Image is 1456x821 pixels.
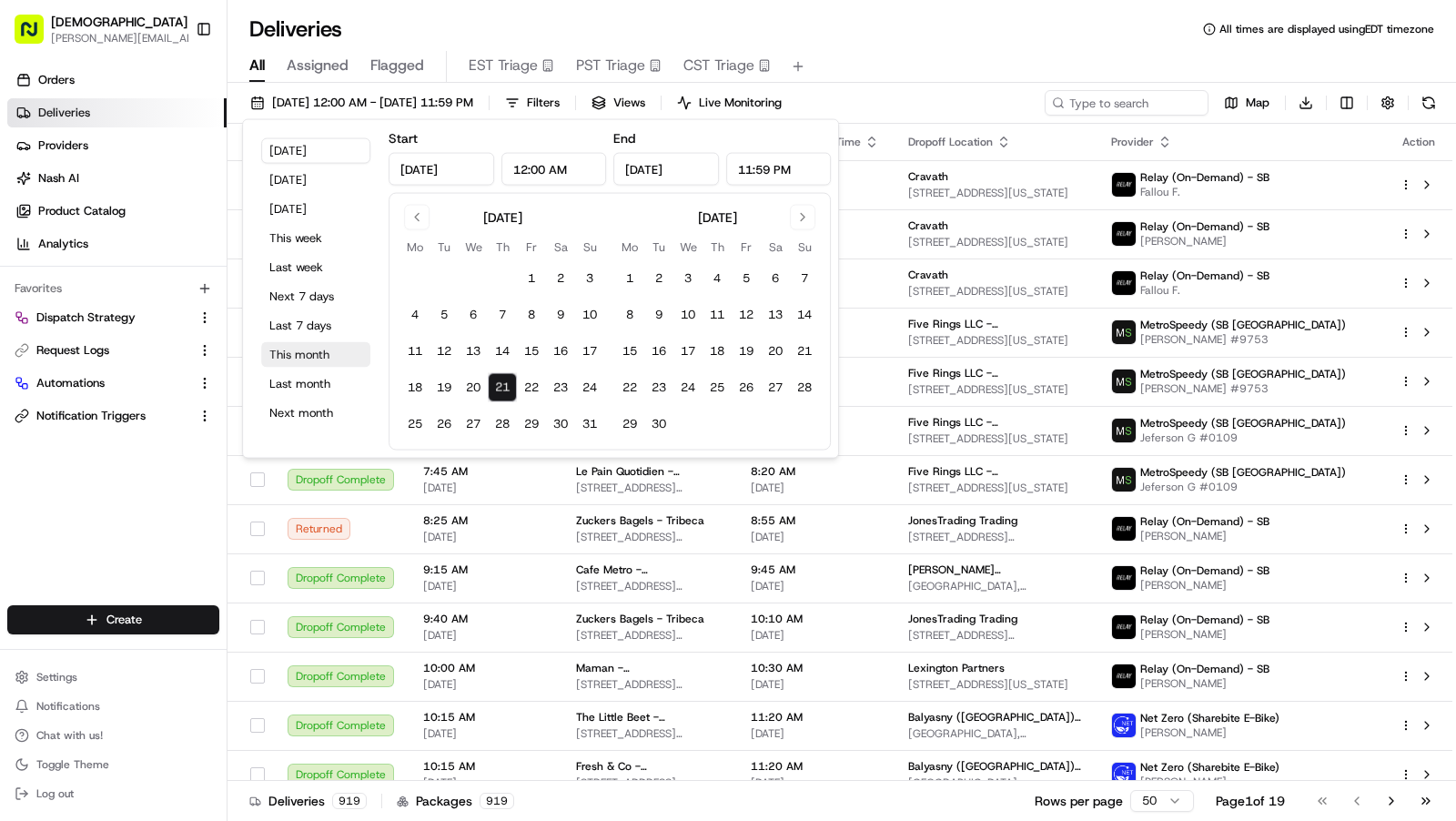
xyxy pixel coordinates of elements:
span: Filters [527,95,560,111]
button: 13 [459,337,488,366]
button: 10 [673,300,703,329]
button: 23 [546,373,575,402]
button: Notifications [7,694,219,719]
span: [DATE] [751,726,879,741]
span: Cravath [908,169,948,184]
button: [DATE] [261,167,370,193]
button: 8 [517,300,546,329]
span: [DATE] [161,281,198,296]
button: 5 [732,264,761,293]
span: [PERSON_NAME] #9753 [1140,332,1346,347]
span: Automations [36,375,105,391]
span: [DATE] [423,579,547,593]
span: Notification Triggers [36,408,146,424]
button: Go to previous month [404,205,430,230]
button: Settings [7,664,219,690]
button: 22 [615,373,644,402]
span: Lexington Partners [908,661,1005,675]
span: Relay (On-Demand) - SB [1140,219,1269,234]
button: 25 [703,373,732,402]
span: [STREET_ADDRESS][US_STATE] [576,481,722,495]
button: 20 [459,373,488,402]
span: Nash AI [38,170,79,187]
img: 4281594248423_2fcf9dad9f2a874258b8_72.png [38,173,71,206]
span: [STREET_ADDRESS][PERSON_NAME][US_STATE] [576,628,722,643]
span: Cravath [908,268,948,282]
span: [DATE] [751,579,879,593]
span: [STREET_ADDRESS][US_STATE] [576,775,722,790]
span: Relay (On-Demand) - SB [1140,269,1269,283]
input: Clear [47,117,300,136]
div: 919 [480,793,514,809]
button: 12 [430,337,459,366]
span: [PERSON_NAME] [56,330,147,345]
input: Date [389,153,493,186]
button: This week [261,226,370,251]
span: [PERSON_NAME] [56,281,147,296]
span: [DATE] [751,481,879,495]
span: 9:40 AM [423,612,547,626]
span: [PERSON_NAME] [1140,725,1279,740]
span: Live Monitoring [699,95,782,111]
span: [STREET_ADDRESS][US_STATE] [908,677,1082,692]
th: Monday [615,238,644,257]
span: Request Logs [36,342,109,359]
span: [STREET_ADDRESS][US_STATE] [576,677,722,692]
span: [PERSON_NAME] #9753 [1140,381,1346,396]
span: Relay (On-Demand) - SB [1140,563,1269,578]
a: 📗Knowledge Base [11,399,147,431]
input: Time [501,153,607,186]
button: 8 [615,300,644,329]
th: Thursday [488,238,517,257]
button: 30 [644,410,673,439]
span: Flagged [370,55,424,76]
button: Log out [7,781,219,806]
img: relay_logo_black.png [1112,517,1136,541]
button: 2 [546,264,575,293]
span: Maman - [GEOGRAPHIC_DATA] [576,661,722,675]
button: 16 [644,337,673,366]
button: 1 [615,264,644,293]
button: 9 [644,300,673,329]
span: Zuckers Bagels - Tribeca [576,612,704,626]
span: [STREET_ADDRESS][US_STATE] [908,333,1082,348]
span: Net Zero (Sharebite E-Bike) [1140,760,1279,775]
span: [STREET_ADDRESS][US_STATE] [908,431,1082,446]
span: Notifications [36,699,100,714]
span: [DATE] [751,530,879,544]
th: Sunday [575,238,604,257]
img: Brittany Newman [18,313,47,342]
button: 15 [615,337,644,366]
div: We're available if you need us! [82,191,250,206]
button: 10 [575,300,604,329]
th: Thursday [703,238,732,257]
img: net_zero_logo.png [1112,763,1136,786]
button: 1 [517,264,546,293]
button: Notification Triggers [7,401,219,431]
div: Action [1400,135,1438,149]
button: Toggle Theme [7,752,219,777]
div: 💻 [154,408,168,422]
span: [PERSON_NAME] [1140,676,1269,691]
button: 6 [459,300,488,329]
button: 14 [790,300,819,329]
button: Chat with us! [7,723,219,748]
button: 22 [517,373,546,402]
button: [DEMOGRAPHIC_DATA][PERSON_NAME][EMAIL_ADDRESS][DOMAIN_NAME] [7,7,188,51]
span: [GEOGRAPHIC_DATA], [STREET_ADDRESS][US_STATE] [908,579,1082,593]
div: Favorites [7,274,219,303]
button: 3 [575,264,604,293]
button: Map [1216,90,1278,116]
span: MetroSpeedy (SB [GEOGRAPHIC_DATA]) [1140,367,1346,381]
span: Jeferson G #0109 [1140,431,1346,445]
button: 6 [761,264,790,293]
button: 17 [673,337,703,366]
button: 18 [400,373,430,402]
th: Wednesday [673,238,703,257]
button: This month [261,342,370,368]
span: [PERSON_NAME] [1140,234,1269,248]
img: Brittany Newman [18,264,47,293]
span: CST Triage [683,55,754,76]
a: Automations [15,375,190,391]
button: 5 [430,300,459,329]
